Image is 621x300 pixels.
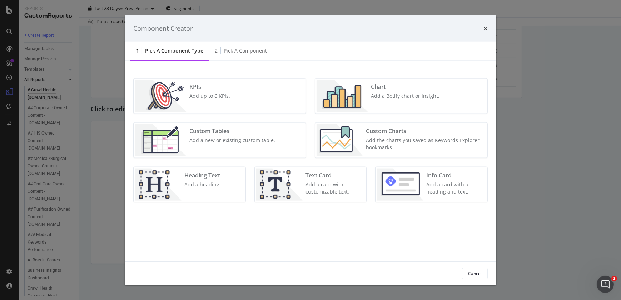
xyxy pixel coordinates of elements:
[483,24,488,33] div: times
[189,82,230,91] div: KPIs
[317,80,368,112] img: BHjNRGjj.png
[305,181,362,195] div: Add a card with customizable text.
[135,168,182,200] img: CtJ9-kHf.png
[305,171,362,179] div: Text Card
[135,80,187,112] img: __UUOcd1.png
[366,127,483,135] div: Custom Charts
[366,136,483,151] div: Add the charts you saved as Keywords Explorer bookmarks.
[224,47,267,54] div: Pick a Component
[125,15,496,285] div: modal
[611,276,617,281] span: 2
[215,47,218,54] div: 2
[184,181,221,188] div: Add a heading.
[426,181,483,195] div: Add a card with a heading and text.
[468,270,482,276] div: Cancel
[189,136,275,144] div: Add a new or existing custom table.
[377,168,423,200] img: 9fcGIRyhgxRLRpur6FCk681sBQ4rDmX99LnU5EkywwAAAAAElFTkSuQmCC
[317,124,363,156] img: Chdk0Fza.png
[426,171,483,179] div: Info Card
[136,47,139,54] div: 1
[256,168,303,200] img: CIPqJSrR.png
[135,124,187,156] img: CzM_nd8v.png
[597,276,614,293] iframe: Intercom live chat
[371,92,439,99] div: Add a Botify chart or insight.
[189,127,275,135] div: Custom Tables
[133,24,193,33] div: Component Creator
[184,171,221,179] div: Heading Text
[189,92,230,99] div: Add up to 6 KPIs.
[371,82,439,91] div: Chart
[462,267,488,279] button: Cancel
[145,47,203,54] div: Pick a Component type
